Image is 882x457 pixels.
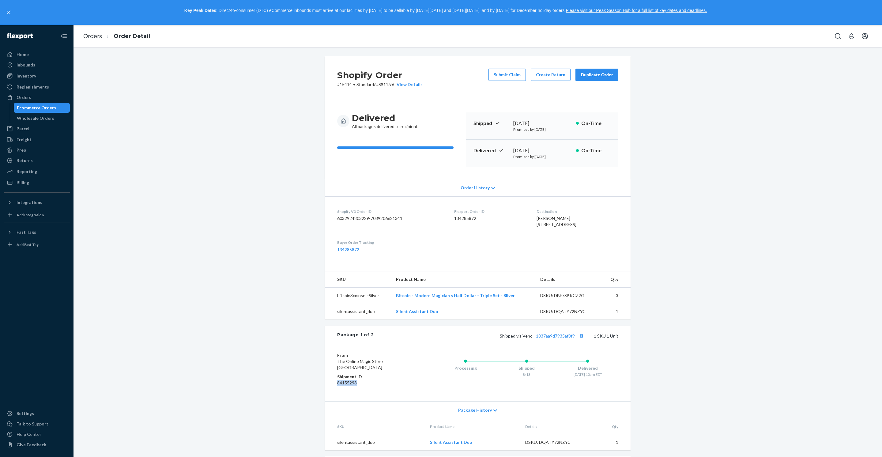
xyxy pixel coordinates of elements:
[14,113,70,123] a: Wholesale Orders
[520,419,588,434] th: Details
[4,156,70,165] a: Returns
[17,179,29,186] div: Billing
[4,145,70,155] a: Prep
[581,120,611,127] p: On-Time
[537,216,576,227] span: [PERSON_NAME] [STREET_ADDRESS]
[17,157,33,164] div: Returns
[557,365,618,371] div: Delivered
[602,287,631,304] td: 3
[536,333,575,338] a: 1037aa9d7935af0f9
[325,271,391,288] th: SKU
[458,407,492,413] span: Package History
[352,112,418,123] h3: Delivered
[540,308,598,315] div: DSKU: DQATY72NZYC
[337,359,383,370] span: The Online Magic Store [GEOGRAPHIC_DATA]
[430,440,472,445] a: Silent Assistant Duo
[513,154,571,159] p: Promised by [DATE]
[435,365,496,371] div: Processing
[396,309,438,314] a: Silent Assistant Duo
[581,147,611,154] p: On-Time
[83,33,102,40] a: Orders
[540,293,598,299] div: DSKU: DBF7SBKCZ2G
[4,135,70,145] a: Freight
[17,115,54,121] div: Wholesale Orders
[17,242,39,247] div: Add Fast Tag
[356,82,374,87] span: Standard
[337,352,410,358] dt: From
[575,69,618,81] button: Duplicate Order
[587,419,631,434] th: Qty
[7,33,33,39] img: Flexport logo
[17,105,56,111] div: Ecommerce Orders
[17,126,29,132] div: Parcel
[17,229,36,235] div: Fast Tags
[325,287,391,304] td: bitcoin3coinset-Silver
[325,304,391,319] td: silentassistant_duo
[4,240,70,249] a: Add Fast Tag
[325,419,425,434] th: SKU
[531,69,571,81] button: Create Return
[832,30,844,42] button: Open Search Box
[500,333,585,338] span: Shipped via Veho
[602,304,631,319] td: 1
[535,271,603,288] th: Details
[15,6,876,16] p: : Direct-to-consumer (DTC) eCommerce inbounds must arrive at our facilities by [DATE] to be sella...
[58,30,70,42] button: Close Navigation
[4,167,70,176] a: Reporting
[4,429,70,439] a: Help Center
[17,410,34,417] div: Settings
[352,112,418,130] div: All packages delivered to recipient
[4,227,70,237] button: Fast Tags
[513,147,571,154] div: [DATE]
[845,30,858,42] button: Open notifications
[394,81,423,88] button: View Details
[473,120,508,127] p: Shipped
[17,94,31,100] div: Orders
[4,419,70,429] a: Talk to Support
[6,9,12,15] button: close,
[461,185,490,191] span: Order History
[337,247,359,252] a: 134285872
[473,147,508,154] p: Delivered
[337,332,374,340] div: Package 1 of 2
[17,168,37,175] div: Reporting
[353,82,355,87] span: •
[581,72,613,78] div: Duplicate Order
[17,137,32,143] div: Freight
[587,434,631,450] td: 1
[4,50,70,59] a: Home
[454,209,526,214] dt: Flexport Order ID
[17,212,44,217] div: Add Integration
[4,409,70,418] a: Settings
[374,332,618,340] div: 1 SKU 1 Unit
[17,51,29,58] div: Home
[17,431,41,437] div: Help Center
[859,30,871,42] button: Open account menu
[78,27,155,45] ol: breadcrumbs
[114,33,150,40] a: Order Detail
[4,60,70,70] a: Inbounds
[4,71,70,81] a: Inventory
[337,240,444,245] dt: Buyer Order Tracking
[17,421,48,427] div: Talk to Support
[566,8,707,13] a: Please visit our Peak Season Hub for a full list of key dates and deadlines.
[557,372,618,377] div: [DATE] 10am EDT
[14,103,70,113] a: Ecommerce Orders
[17,62,35,68] div: Inbounds
[513,127,571,132] p: Promised by [DATE]
[577,332,585,340] button: Copy tracking number
[17,442,46,448] div: Give Feedback
[17,84,49,90] div: Replenishments
[4,93,70,102] a: Orders
[602,271,631,288] th: Qty
[537,209,618,214] dt: Destination
[325,434,425,450] td: silentassistant_duo
[337,374,410,380] dt: Shipment ID
[525,439,583,445] div: DSKU: DQATY72NZYC
[17,199,42,206] div: Integrations
[454,215,526,221] dd: 134285872
[4,198,70,207] button: Integrations
[337,380,410,386] dd: 84155293
[337,209,444,214] dt: Shopify V3 Order ID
